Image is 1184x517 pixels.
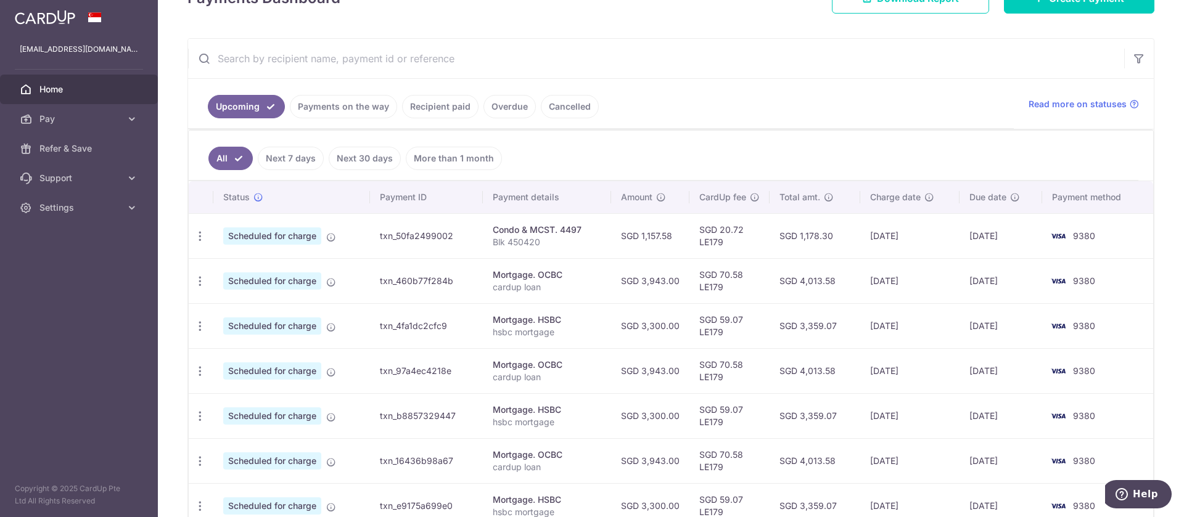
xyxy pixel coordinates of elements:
td: [DATE] [960,393,1043,438]
td: SGD 3,943.00 [611,348,689,393]
a: Next 7 days [258,147,324,170]
span: CardUp fee [699,191,746,203]
td: SGD 59.07 LE179 [689,303,770,348]
a: Recipient paid [402,95,479,118]
td: SGD 3,300.00 [611,393,689,438]
p: hsbc mortgage [493,416,601,428]
td: SGD 4,013.58 [770,348,861,393]
td: SGD 3,300.00 [611,303,689,348]
td: SGD 3,943.00 [611,258,689,303]
p: Blk 450420 [493,236,601,248]
span: 9380 [1073,230,1095,241]
td: SGD 1,157.58 [611,213,689,258]
img: CardUp [15,10,75,25]
span: Refer & Save [39,142,121,155]
div: Mortgage. HSBC [493,314,601,326]
span: Scheduled for charge [223,452,321,470]
span: 9380 [1073,320,1095,331]
a: All [208,147,253,170]
td: [DATE] [960,438,1043,483]
div: Mortgage. HSBC [493,404,601,416]
span: 9380 [1073,275,1095,286]
p: hsbc mortgage [493,326,601,338]
td: [DATE] [960,213,1043,258]
img: Bank Card [1046,364,1071,378]
img: Bank Card [1046,499,1071,513]
span: Pay [39,113,121,125]
iframe: Opens a widget where you can find more information [1105,480,1172,511]
img: Bank Card [1046,454,1071,468]
span: Scheduled for charge [223,497,321,515]
img: Bank Card [1046,274,1071,288]
td: txn_4fa1dc2cfc9 [370,303,483,348]
span: Support [39,172,121,184]
td: SGD 4,013.58 [770,438,861,483]
td: [DATE] [860,258,960,303]
span: Scheduled for charge [223,407,321,425]
input: Search by recipient name, payment id or reference [188,39,1124,78]
a: More than 1 month [406,147,502,170]
th: Payment method [1042,181,1153,213]
div: Mortgage. OCBC [493,359,601,371]
span: 9380 [1073,500,1095,511]
td: SGD 70.58 LE179 [689,258,770,303]
div: Mortgage. HSBC [493,494,601,506]
td: SGD 70.58 LE179 [689,438,770,483]
a: Cancelled [541,95,599,118]
th: Payment ID [370,181,483,213]
span: 9380 [1073,455,1095,466]
td: [DATE] [860,438,960,483]
td: txn_50fa2499002 [370,213,483,258]
td: [DATE] [960,303,1043,348]
a: Overdue [483,95,536,118]
img: Bank Card [1046,229,1071,243]
img: Bank Card [1046,409,1071,423]
td: txn_97a4ec4218e [370,348,483,393]
td: [DATE] [860,348,960,393]
div: Mortgage. OCBC [493,449,601,461]
td: [DATE] [860,303,960,348]
a: Read more on statuses [1029,98,1139,110]
td: [DATE] [860,393,960,438]
p: cardup loan [493,281,601,293]
a: Payments on the way [290,95,397,118]
p: cardup loan [493,371,601,383]
a: Upcoming [208,95,285,118]
td: SGD 20.72 LE179 [689,213,770,258]
div: Condo & MCST. 4497 [493,224,601,236]
td: txn_b8857329447 [370,393,483,438]
td: [DATE] [960,258,1043,303]
span: Charge date [870,191,921,203]
td: [DATE] [960,348,1043,393]
span: Scheduled for charge [223,272,321,290]
span: Amount [621,191,652,203]
span: Scheduled for charge [223,362,321,380]
span: Due date [969,191,1006,203]
th: Payment details [483,181,611,213]
span: 9380 [1073,410,1095,421]
td: SGD 3,359.07 [770,303,861,348]
p: cardup loan [493,461,601,473]
td: SGD 3,359.07 [770,393,861,438]
td: [DATE] [860,213,960,258]
td: txn_460b77f284b [370,258,483,303]
span: Settings [39,202,121,214]
td: SGD 70.58 LE179 [689,348,770,393]
span: Scheduled for charge [223,317,321,335]
span: Total amt. [779,191,820,203]
td: SGD 59.07 LE179 [689,393,770,438]
p: [EMAIL_ADDRESS][DOMAIN_NAME] [20,43,138,55]
span: Status [223,191,250,203]
a: Next 30 days [329,147,401,170]
span: Read more on statuses [1029,98,1127,110]
img: Bank Card [1046,319,1071,333]
span: 9380 [1073,365,1095,376]
div: Mortgage. OCBC [493,269,601,281]
td: SGD 4,013.58 [770,258,861,303]
span: Home [39,83,121,96]
td: SGD 1,178.30 [770,213,861,258]
td: txn_16436b98a67 [370,438,483,483]
td: SGD 3,943.00 [611,438,689,483]
span: Scheduled for charge [223,227,321,245]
